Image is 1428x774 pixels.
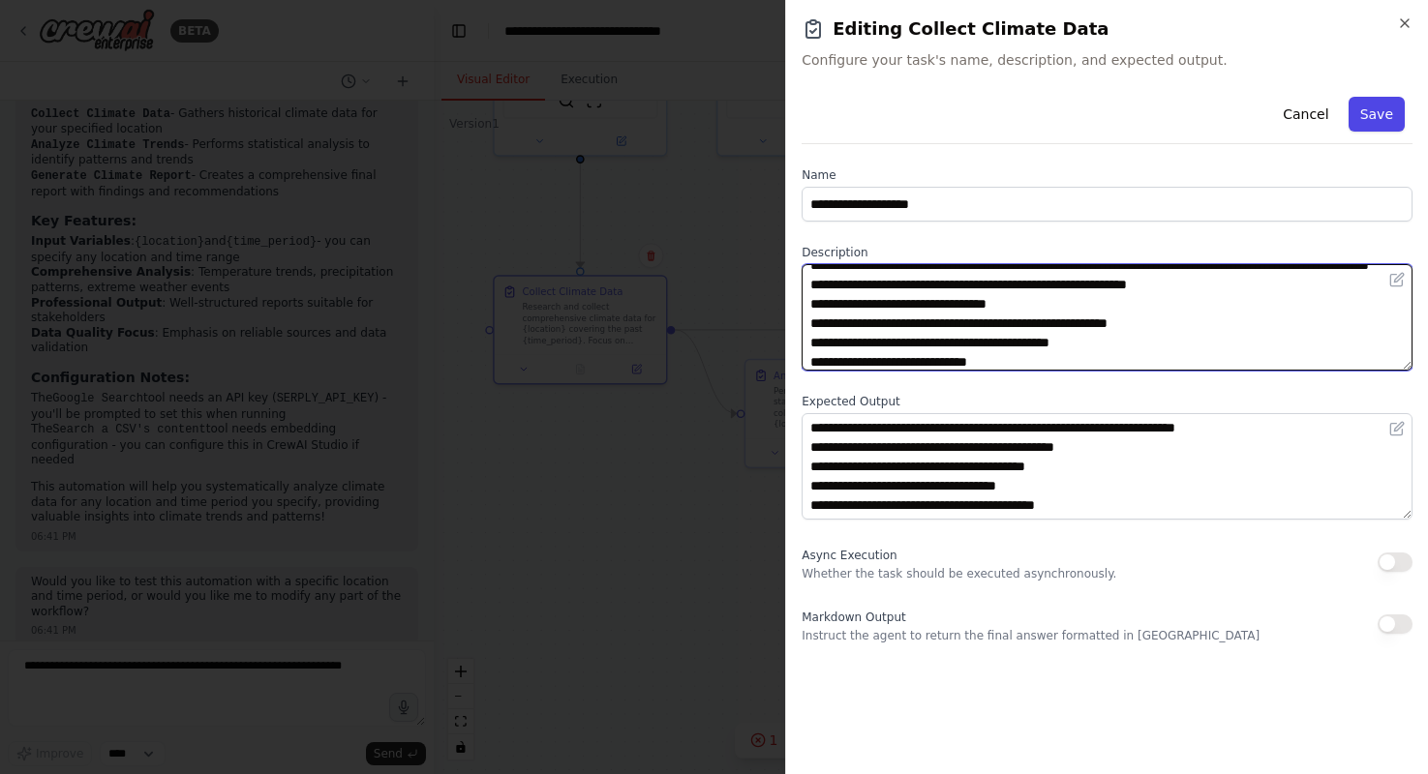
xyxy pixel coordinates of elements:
[802,15,1413,43] h2: Editing Collect Climate Data
[1349,97,1405,132] button: Save
[802,610,905,624] span: Markdown Output
[1385,268,1409,291] button: Open in editor
[802,628,1260,643] p: Instruct the agent to return the final answer formatted in [GEOGRAPHIC_DATA]
[802,167,1413,183] label: Name
[802,245,1413,260] label: Description
[802,549,896,562] span: Async Execution
[802,50,1413,70] span: Configure your task's name, description, and expected output.
[802,394,1413,409] label: Expected Output
[1271,97,1340,132] button: Cancel
[802,566,1116,581] p: Whether the task should be executed asynchronously.
[1385,417,1409,440] button: Open in editor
